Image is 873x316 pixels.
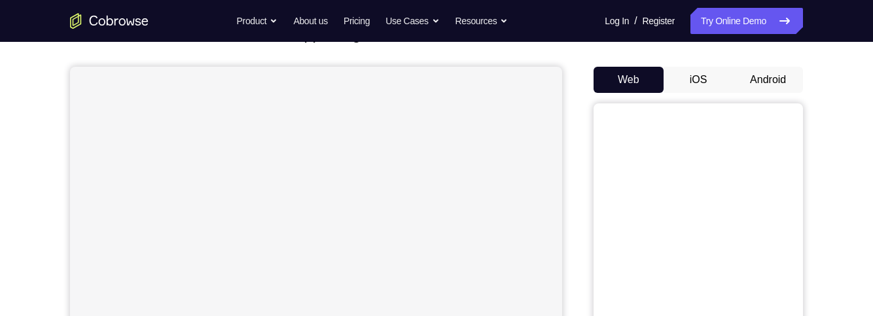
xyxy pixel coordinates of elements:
[690,8,803,34] a: Try Online Demo
[605,8,629,34] a: Log In
[594,67,664,93] button: Web
[733,67,803,93] button: Android
[385,8,439,34] button: Use Cases
[237,8,278,34] button: Product
[634,13,637,29] span: /
[70,13,149,29] a: Go to the home page
[664,67,734,93] button: iOS
[643,8,675,34] a: Register
[344,8,370,34] a: Pricing
[455,8,508,34] button: Resources
[293,8,327,34] a: About us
